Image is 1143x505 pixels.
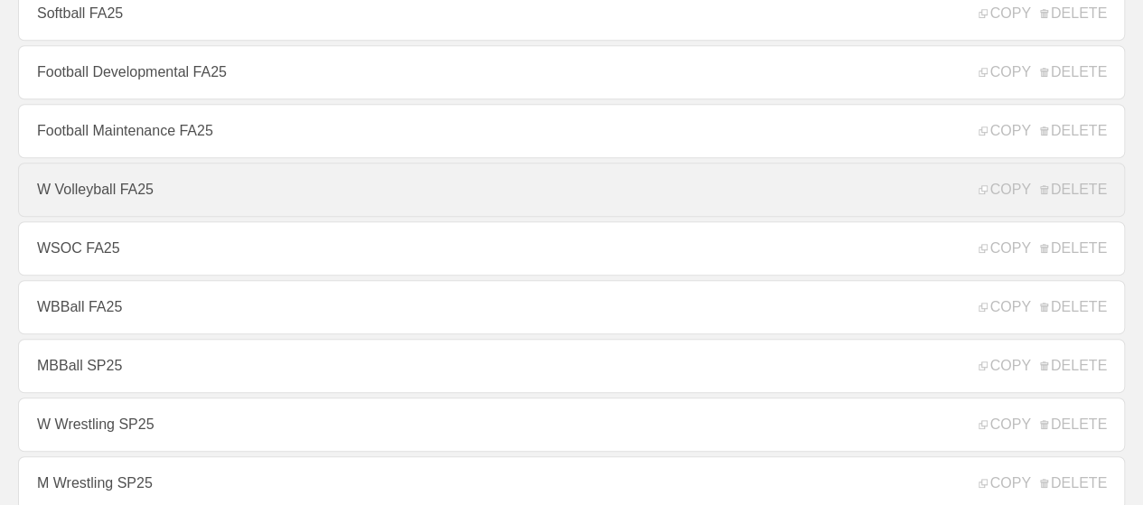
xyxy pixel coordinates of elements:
[18,163,1125,217] a: W Volleyball FA25
[979,182,1030,198] span: COPY
[818,295,1143,505] iframe: Chat Widget
[979,5,1030,22] span: COPY
[979,123,1030,139] span: COPY
[979,64,1030,80] span: COPY
[1040,64,1107,80] span: DELETE
[18,221,1125,276] a: WSOC FA25
[1040,240,1107,257] span: DELETE
[979,240,1030,257] span: COPY
[18,397,1125,452] a: W Wrestling SP25
[18,104,1125,158] a: Football Maintenance FA25
[18,280,1125,334] a: WBBall FA25
[1040,5,1107,22] span: DELETE
[1040,123,1107,139] span: DELETE
[1040,182,1107,198] span: DELETE
[18,45,1125,99] a: Football Developmental FA25
[18,339,1125,393] a: MBBall SP25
